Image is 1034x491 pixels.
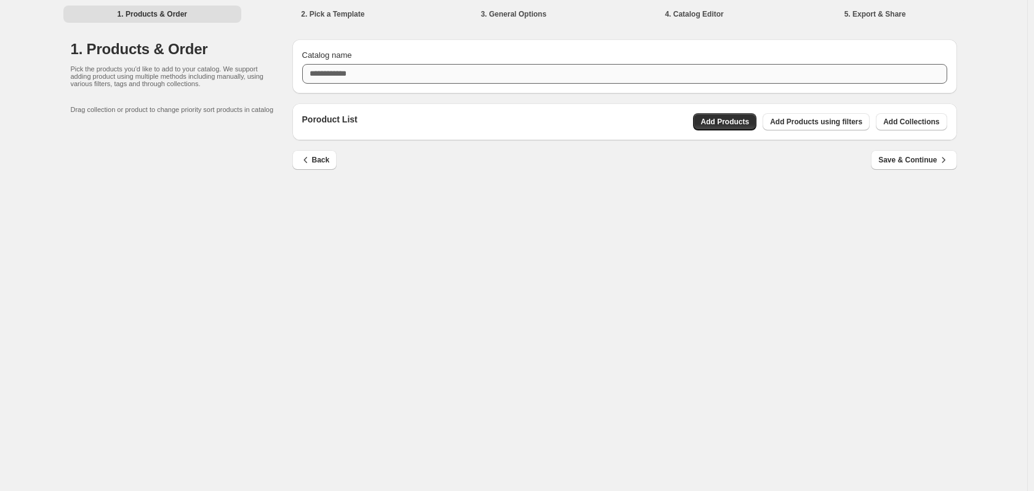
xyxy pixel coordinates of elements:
[693,113,756,130] button: Add Products
[883,117,939,127] span: Add Collections
[770,117,862,127] span: Add Products using filters
[878,154,949,166] span: Save & Continue
[871,150,956,170] button: Save & Continue
[71,106,292,113] p: Drag collection or product to change priority sort products in catalog
[292,150,337,170] button: Back
[71,65,268,87] p: Pick the products you'd like to add to your catalog. We support adding product using multiple met...
[700,117,749,127] span: Add Products
[302,50,352,60] span: Catalog name
[763,113,870,130] button: Add Products using filters
[300,154,330,166] span: Back
[302,113,358,130] p: Poroduct List
[876,113,947,130] button: Add Collections
[71,39,292,59] h1: 1. Products & Order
